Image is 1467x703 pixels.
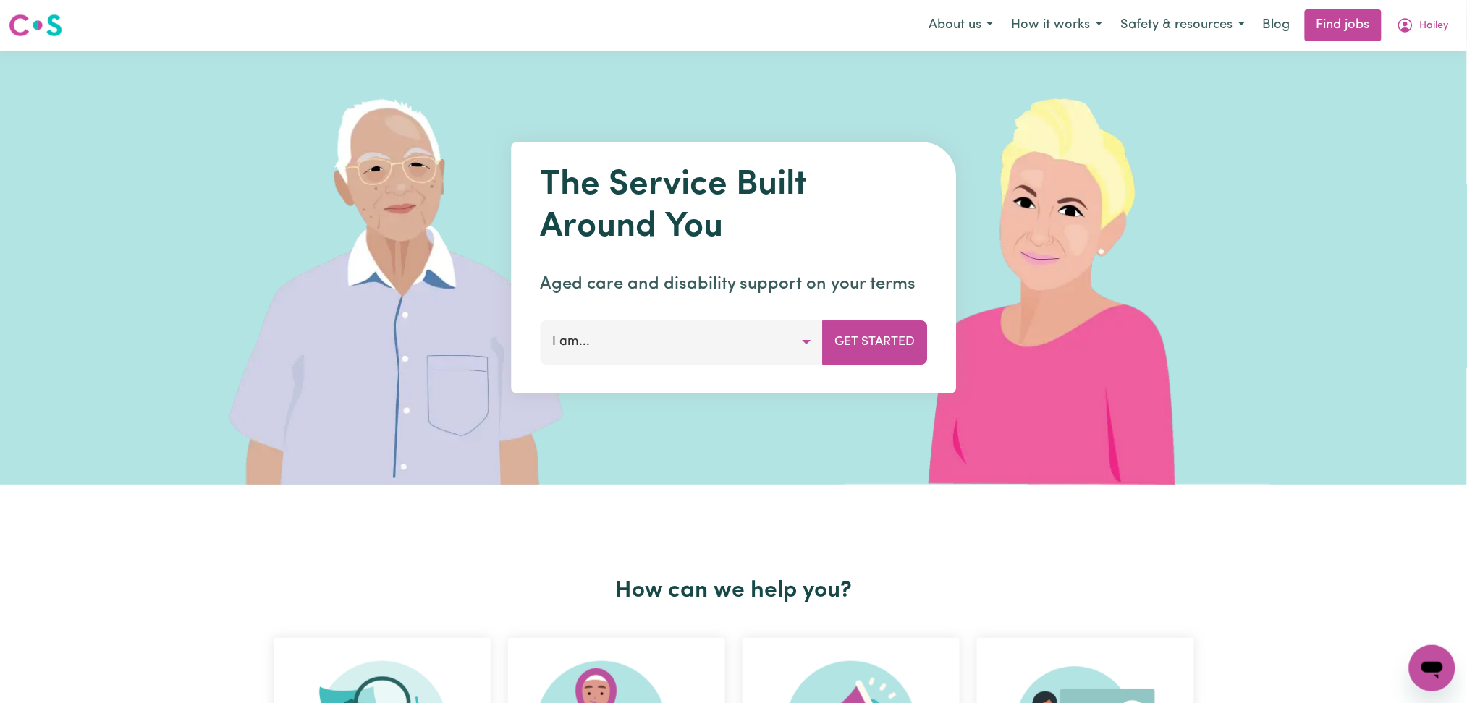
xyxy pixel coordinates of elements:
[9,9,62,42] a: Careseekers logo
[540,165,927,248] h1: The Service Built Around You
[1254,9,1299,41] a: Blog
[9,12,62,38] img: Careseekers logo
[265,577,1203,605] h2: How can we help you?
[919,10,1002,41] button: About us
[1420,18,1449,34] span: Hailey
[1387,10,1458,41] button: My Account
[540,271,927,297] p: Aged care and disability support on your terms
[1409,645,1455,691] iframe: Button to launch messaging window
[1002,10,1112,41] button: How it works
[540,320,823,364] button: I am...
[1112,10,1254,41] button: Safety & resources
[822,320,927,364] button: Get Started
[1305,9,1382,41] a: Find jobs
